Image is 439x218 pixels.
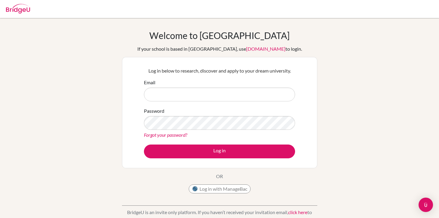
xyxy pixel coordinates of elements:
p: Log in below to research, discover and apply to your dream university. [144,67,295,74]
p: OR [216,173,223,180]
label: Password [144,107,164,115]
a: Forgot your password? [144,132,187,138]
a: [DOMAIN_NAME] [246,46,285,52]
a: click here [288,209,307,215]
button: Log in [144,145,295,158]
label: Email [144,79,155,86]
img: Bridge-U [6,4,30,13]
div: If your school is based in [GEOGRAPHIC_DATA], use to login. [137,45,302,52]
div: Open Intercom Messenger [419,198,433,212]
h1: Welcome to [GEOGRAPHIC_DATA] [149,30,290,41]
button: Log in with ManageBac [189,184,251,193]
